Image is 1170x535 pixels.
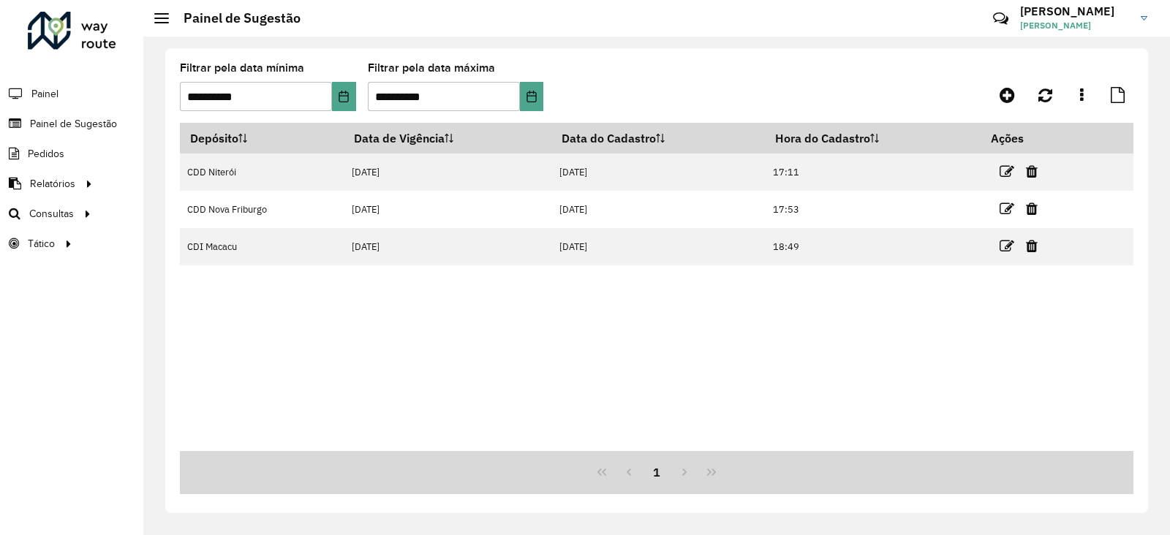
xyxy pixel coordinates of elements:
td: CDI Macacu [180,228,344,265]
h3: [PERSON_NAME] [1020,4,1130,18]
a: Excluir [1026,236,1038,256]
span: Pedidos [28,146,64,162]
label: Filtrar pela data mínima [180,59,304,77]
a: Editar [1000,236,1014,256]
td: [DATE] [344,153,552,191]
a: Excluir [1026,162,1038,181]
a: Contato Rápido [985,3,1016,34]
h2: Painel de Sugestão [169,10,301,26]
td: CDD Niterói [180,153,344,191]
th: Data de Vigência [344,123,552,153]
span: Painel de Sugestão [30,116,117,132]
span: [PERSON_NAME] [1020,19,1130,32]
a: Excluir [1026,199,1038,219]
label: Filtrar pela data máxima [368,59,495,77]
button: 1 [643,458,671,486]
td: 17:53 [766,191,981,228]
td: 17:11 [766,153,981,191]
td: [DATE] [344,228,552,265]
th: Hora do Cadastro [766,123,981,153]
td: [DATE] [551,191,765,228]
span: Tático [28,236,55,251]
span: Consultas [29,206,74,221]
span: Relatórios [30,176,75,191]
td: [DATE] [551,228,765,265]
span: Painel [31,86,58,102]
button: Choose Date [520,82,543,111]
th: Ações [981,123,1068,153]
th: Data do Cadastro [551,123,765,153]
a: Editar [1000,199,1014,219]
th: Depósito [180,123,344,153]
button: Choose Date [332,82,355,111]
td: CDD Nova Friburgo [180,191,344,228]
td: [DATE] [551,153,765,191]
td: 18:49 [766,228,981,265]
a: Editar [1000,162,1014,181]
td: [DATE] [344,191,552,228]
